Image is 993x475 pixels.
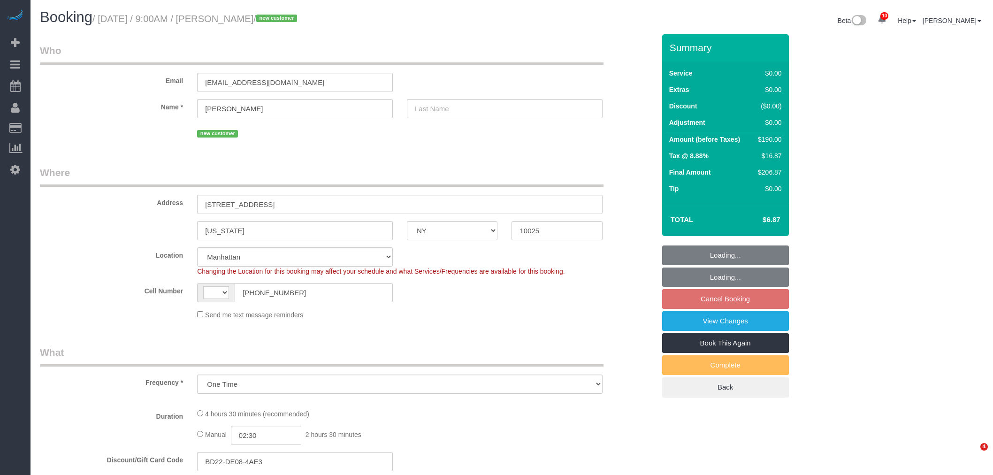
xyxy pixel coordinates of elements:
div: $16.87 [754,151,781,161]
label: Frequency * [33,375,190,387]
label: Name * [33,99,190,112]
input: Email [197,73,393,92]
label: Tip [669,184,679,193]
label: Tax @ 8.88% [669,151,709,161]
a: Back [662,377,789,397]
small: / [DATE] / 9:00AM / [PERSON_NAME] [92,14,300,24]
label: Service [669,69,693,78]
a: Help [898,17,916,24]
span: 4 [980,443,988,451]
span: Changing the Location for this booking may affect your schedule and what Services/Frequencies are... [197,268,565,275]
label: Discount/Gift Card Code [33,452,190,465]
div: $0.00 [754,184,781,193]
label: Location [33,247,190,260]
div: $0.00 [754,85,781,94]
div: $0.00 [754,69,781,78]
div: ($0.00) [754,101,781,111]
label: Email [33,73,190,85]
input: Cell Number [235,283,393,302]
legend: What [40,345,603,367]
a: View Changes [662,311,789,331]
div: $190.00 [754,135,781,144]
strong: Total [671,215,694,223]
h3: Summary [670,42,784,53]
label: Extras [669,85,689,94]
span: new customer [256,15,297,22]
label: Cell Number [33,283,190,296]
span: new customer [197,130,238,138]
label: Discount [669,101,697,111]
span: Manual [205,431,227,438]
span: Send me text message reminders [205,311,303,319]
div: $0.00 [754,118,781,127]
a: [PERSON_NAME] [923,17,981,24]
a: 10 [873,9,891,30]
input: City [197,221,393,240]
span: 4 hours 30 minutes (recommended) [205,410,309,418]
div: $206.87 [754,168,781,177]
label: Adjustment [669,118,705,127]
h4: $6.87 [734,216,780,224]
legend: Who [40,44,603,65]
span: Booking [40,9,92,25]
img: Automaid Logo [6,9,24,23]
span: / [253,14,300,24]
label: Address [33,195,190,207]
input: Zip Code [512,221,602,240]
span: 2 hours 30 minutes [306,431,361,438]
input: First Name [197,99,393,118]
input: Last Name [407,99,603,118]
iframe: Intercom live chat [961,443,984,466]
label: Amount (before Taxes) [669,135,740,144]
legend: Where [40,166,603,187]
a: Beta [838,17,867,24]
span: 10 [880,12,888,20]
img: New interface [851,15,866,27]
a: Book This Again [662,333,789,353]
label: Final Amount [669,168,711,177]
label: Duration [33,408,190,421]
